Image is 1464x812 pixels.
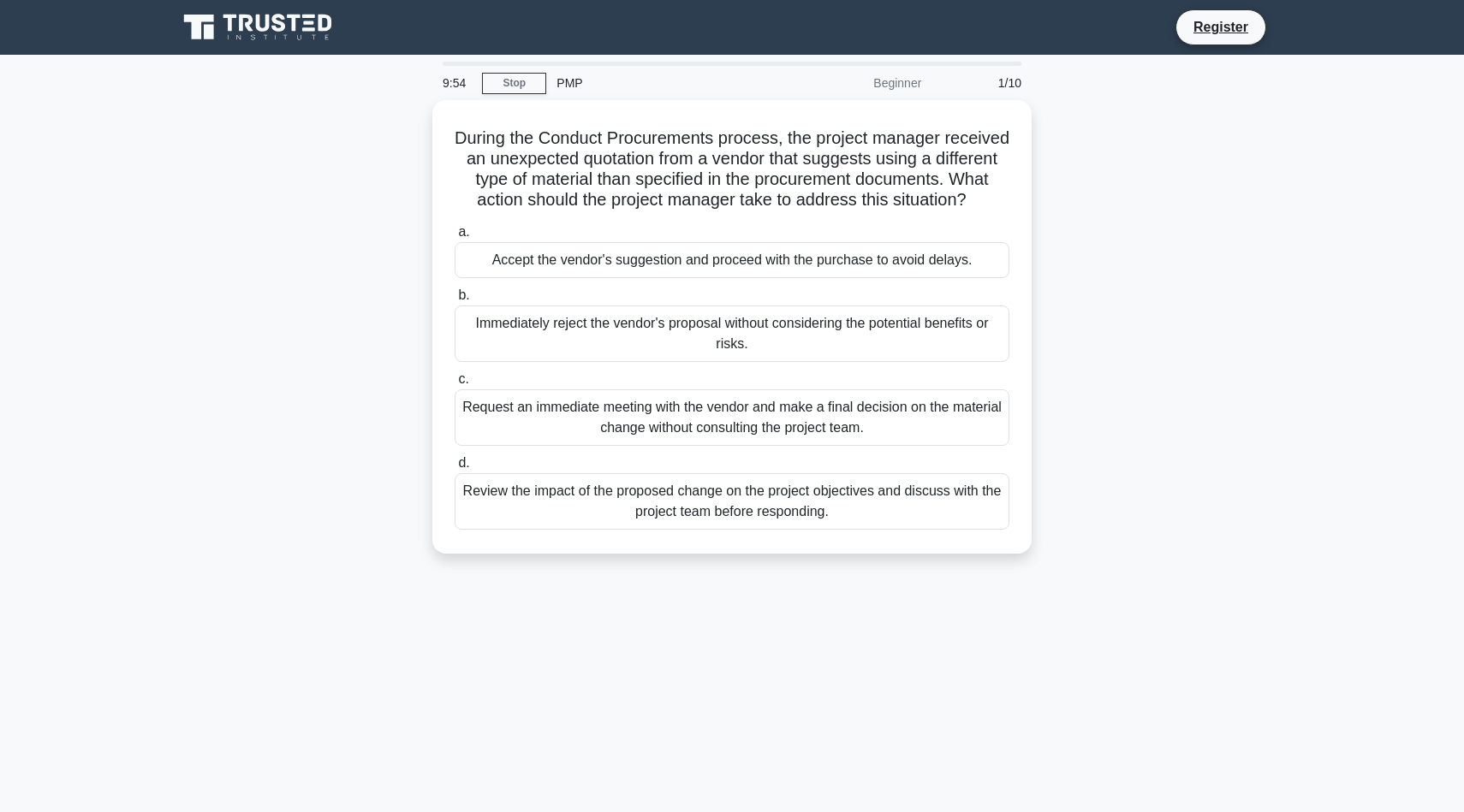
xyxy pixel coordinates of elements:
a: Stop [482,73,546,94]
div: Request an immediate meeting with the vendor and make a final decision on the material change wit... [455,389,1009,446]
div: Accept the vendor's suggestion and proceed with the purchase to avoid delays. [455,242,1009,278]
span: d. [458,455,469,470]
h5: During the Conduct Procurements process, the project manager received an unexpected quotation fro... [453,127,1011,211]
span: b. [458,287,469,302]
a: Register [1183,16,1259,38]
div: 1/10 [931,66,1032,100]
div: Beginner [782,66,931,100]
span: c. [458,371,468,386]
div: PMP [546,66,782,100]
div: Immediately reject the vendor's proposal without considering the potential benefits or risks. [455,305,1009,362]
div: Review the impact of the proposed change on the project objectives and discuss with the project t... [455,473,1009,530]
span: a. [458,224,469,239]
div: 9:54 [432,66,482,100]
